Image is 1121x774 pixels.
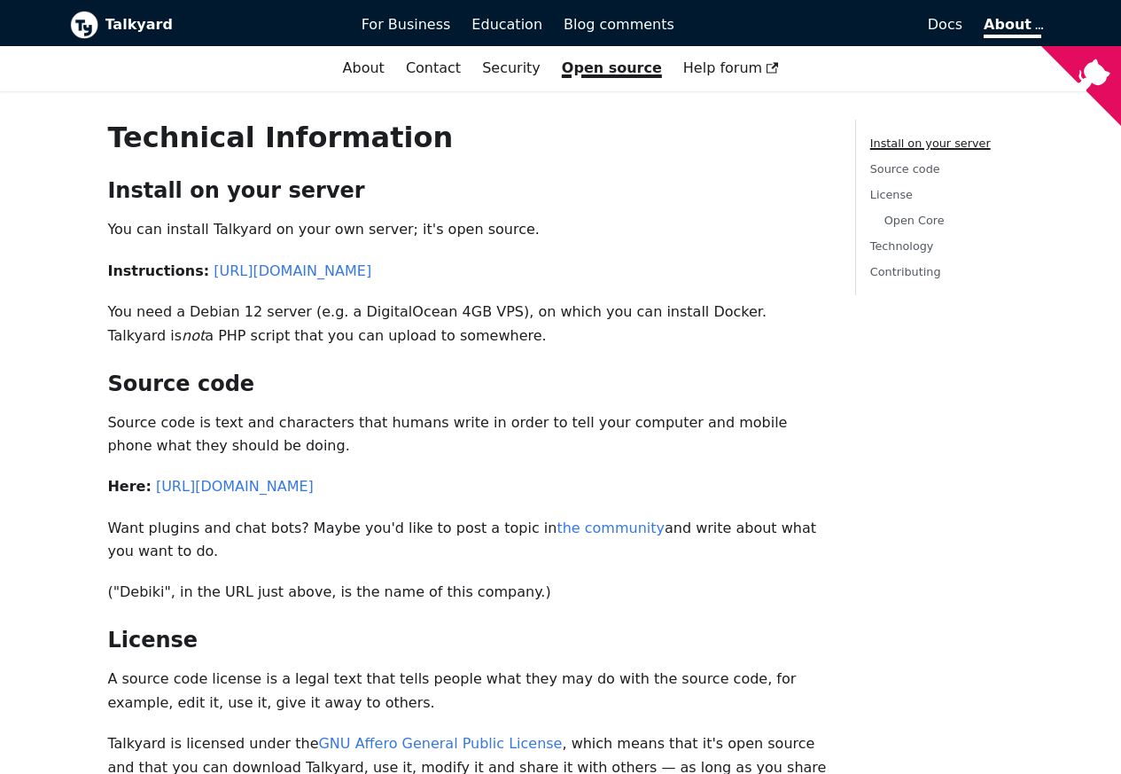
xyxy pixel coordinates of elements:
[870,137,991,150] a: Install on your server
[107,627,826,653] h2: License
[107,120,826,155] h1: Technical Information
[105,13,337,36] b: Talkyard
[461,10,553,40] a: Education
[471,16,542,33] span: Education
[471,53,551,83] a: Security
[557,520,665,536] a: the community
[107,371,826,397] h2: Source code
[870,188,913,201] a: License
[107,478,151,495] strong: Here:
[156,478,314,495] a: [URL][DOMAIN_NAME]
[683,59,779,76] span: Help forum
[884,214,945,227] a: Open Core
[107,301,826,348] p: You need a Debian 12 server (e.g. a DigitalOcean 4GB VPS), on which you can install Docker. Talky...
[107,411,826,458] p: Source code is text and characters that humans write in order to tell your computer and mobile ph...
[564,16,674,33] span: Blog comments
[673,53,790,83] a: Help forum
[870,239,934,253] a: Technology
[107,262,209,279] strong: Instructions:
[870,265,941,278] a: Contributing
[107,218,826,241] p: You can install Talkyard on your own server; it's open source.
[362,16,451,33] span: For Business
[107,517,826,564] p: Want plugins and chat bots? Maybe you'd like to post a topic in and write about what you want to do.
[553,10,685,40] a: Blog comments
[685,10,973,40] a: Docs
[70,11,98,39] img: Talkyard logo
[70,11,337,39] a: Talkyard logoTalkyard
[182,327,205,344] em: not
[318,735,562,752] a: GNU Affero General Public License
[870,162,940,176] a: Source code
[928,16,962,33] span: Docs
[214,262,371,279] a: [URL][DOMAIN_NAME]
[395,53,471,83] a: Contact
[107,581,826,604] p: ("Debiki", in the URL just above, is the name of this company.)
[351,10,462,40] a: For Business
[107,668,826,715] p: A source code license is a legal text that tells people what they may do with the source code, fo...
[984,16,1040,38] a: About
[551,53,673,83] a: Open source
[107,177,826,204] h2: Install on your server
[332,53,395,83] a: About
